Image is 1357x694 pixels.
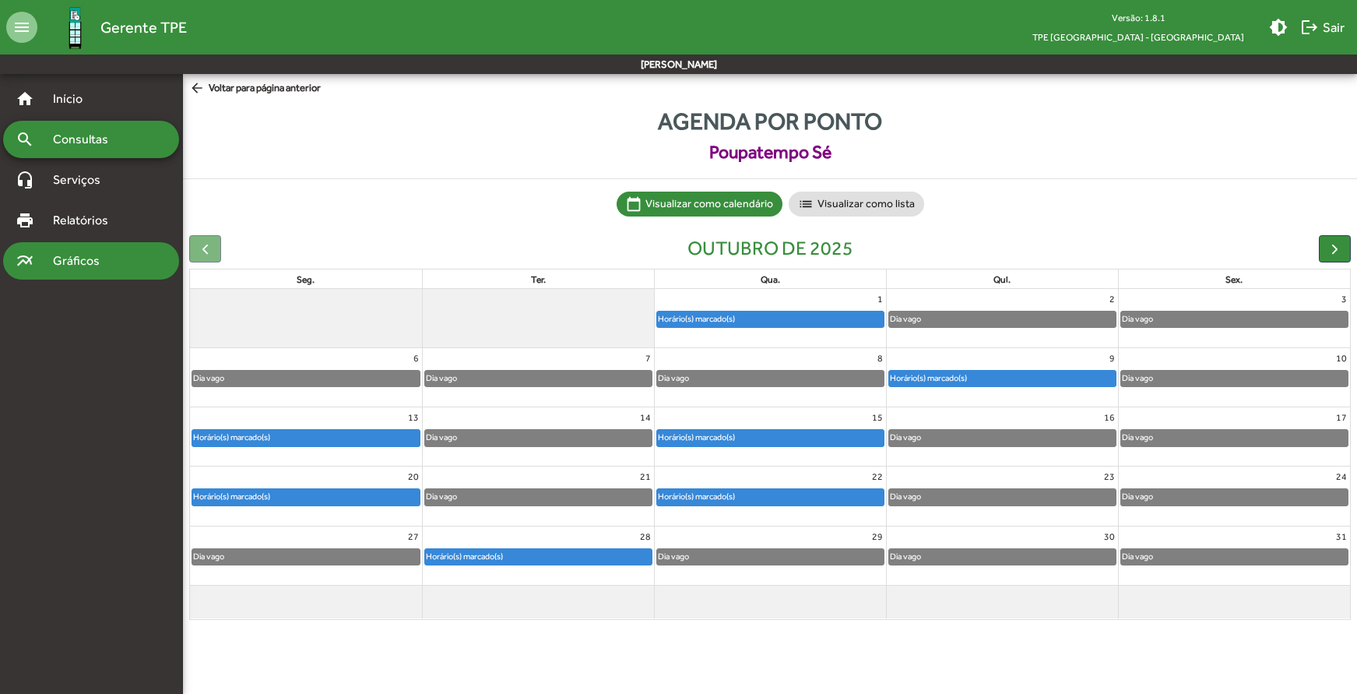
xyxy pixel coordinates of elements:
mat-icon: calendar_today [626,196,642,212]
td: 1 de outubro de 2025 [654,289,886,348]
td: 30 de outubro de 2025 [886,526,1118,585]
td: 7 de outubro de 2025 [422,348,654,407]
a: quarta-feira [758,271,783,288]
span: Voltar para página anterior [189,80,321,97]
td: 31 de outubro de 2025 [1118,526,1350,585]
td: 6 de outubro de 2025 [190,348,422,407]
td: 13 de outubro de 2025 [190,407,422,467]
div: Dia vago [889,489,922,504]
td: 10 de outubro de 2025 [1118,348,1350,407]
div: Horário(s) marcado(s) [425,549,504,564]
div: Dia vago [657,371,690,386]
a: 22 de outubro de 2025 [869,467,886,487]
span: Consultas [44,130,128,149]
a: 1 de outubro de 2025 [874,289,886,309]
button: Sair [1294,13,1351,41]
span: Poupatempo Sé [183,139,1357,166]
a: 8 de outubro de 2025 [874,348,886,368]
td: 22 de outubro de 2025 [654,467,886,526]
a: 23 de outubro de 2025 [1101,467,1118,487]
div: Dia vago [1121,549,1154,564]
mat-icon: multiline_chart [16,252,34,270]
div: Dia vago [192,371,225,386]
a: terça-feira [528,271,549,288]
td: 14 de outubro de 2025 [422,407,654,467]
mat-chip: Visualizar como calendário [617,192,782,217]
td: 29 de outubro de 2025 [654,526,886,585]
div: Dia vago [657,549,690,564]
td: 2 de outubro de 2025 [886,289,1118,348]
div: Dia vago [889,312,922,326]
div: Horário(s) marcado(s) [657,489,736,504]
a: 27 de outubro de 2025 [405,527,422,547]
mat-icon: home [16,90,34,108]
td: 23 de outubro de 2025 [886,467,1118,526]
a: 31 de outubro de 2025 [1333,527,1350,547]
td: 3 de outubro de 2025 [1118,289,1350,348]
a: 7 de outubro de 2025 [642,348,654,368]
mat-icon: search [16,130,34,149]
div: Dia vago [1121,489,1154,504]
h2: outubro de 2025 [687,237,853,260]
span: Serviços [44,171,121,189]
div: Horário(s) marcado(s) [192,430,271,445]
td: 15 de outubro de 2025 [654,407,886,467]
mat-icon: list [798,196,814,212]
a: 30 de outubro de 2025 [1101,527,1118,547]
div: Versão: 1.8.1 [1020,8,1257,27]
a: 29 de outubro de 2025 [869,527,886,547]
div: Dia vago [889,430,922,445]
div: Dia vago [425,430,458,445]
td: 17 de outubro de 2025 [1118,407,1350,467]
td: 21 de outubro de 2025 [422,467,654,526]
div: Dia vago [192,549,225,564]
a: 20 de outubro de 2025 [405,467,422,487]
mat-icon: arrow_back [189,80,209,97]
mat-icon: logout [1300,18,1319,37]
a: 3 de outubro de 2025 [1338,289,1350,309]
a: Gerente TPE [37,2,187,53]
a: 21 de outubro de 2025 [637,467,654,487]
a: 14 de outubro de 2025 [637,407,654,428]
div: Dia vago [1121,371,1154,386]
a: 15 de outubro de 2025 [869,407,886,428]
td: 24 de outubro de 2025 [1118,467,1350,526]
mat-icon: brightness_medium [1269,18,1288,37]
span: Início [44,90,105,108]
a: segunda-feira [294,271,318,288]
a: sexta-feira [1222,271,1246,288]
td: 20 de outubro de 2025 [190,467,422,526]
div: Dia vago [889,549,922,564]
mat-icon: print [16,211,34,230]
span: Gráficos [44,252,121,270]
img: Logo [50,2,100,53]
mat-chip: Visualizar como lista [789,192,924,217]
div: Dia vago [425,489,458,504]
div: Dia vago [1121,312,1154,326]
td: 8 de outubro de 2025 [654,348,886,407]
div: Horário(s) marcado(s) [889,371,968,386]
a: 13 de outubro de 2025 [405,407,422,428]
span: Sair [1300,13,1345,41]
div: Horário(s) marcado(s) [192,489,271,504]
td: 27 de outubro de 2025 [190,526,422,585]
mat-icon: menu [6,12,37,43]
a: 9 de outubro de 2025 [1106,348,1118,368]
span: Agenda por ponto [183,104,1357,139]
mat-icon: headset_mic [16,171,34,189]
td: 28 de outubro de 2025 [422,526,654,585]
div: Horário(s) marcado(s) [657,430,736,445]
td: 16 de outubro de 2025 [886,407,1118,467]
a: quinta-feira [990,271,1014,288]
td: 9 de outubro de 2025 [886,348,1118,407]
a: 24 de outubro de 2025 [1333,467,1350,487]
a: 28 de outubro de 2025 [637,527,654,547]
a: 16 de outubro de 2025 [1101,407,1118,428]
div: Horário(s) marcado(s) [657,312,736,326]
span: TPE [GEOGRAPHIC_DATA] - [GEOGRAPHIC_DATA] [1020,27,1257,47]
a: 2 de outubro de 2025 [1106,289,1118,309]
span: Gerente TPE [100,15,187,40]
div: Dia vago [425,371,458,386]
a: 17 de outubro de 2025 [1333,407,1350,428]
a: 10 de outubro de 2025 [1333,348,1350,368]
